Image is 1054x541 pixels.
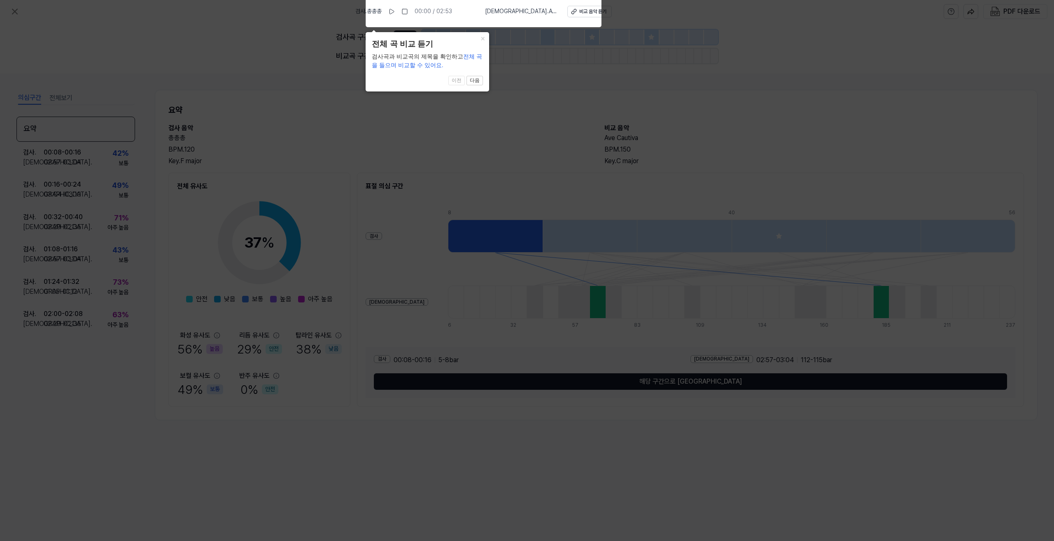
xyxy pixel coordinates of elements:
header: 전체 곡 비교 듣기 [372,38,483,50]
button: 비교 음악 듣기 [567,6,612,17]
div: 비교 음악 듣기 [579,8,606,15]
button: 다음 [466,76,483,86]
div: 00:00 / 02:53 [415,7,452,16]
span: 전체 곡을 들으며 비교할 수 있어요. [372,53,482,68]
div: 검사곡과 비교곡의 제목을 확인하고 [372,52,483,70]
span: [DEMOGRAPHIC_DATA] . Ave Cautiva [485,7,557,16]
span: 검사 . 총총총 [355,7,382,16]
button: Close [476,32,489,44]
